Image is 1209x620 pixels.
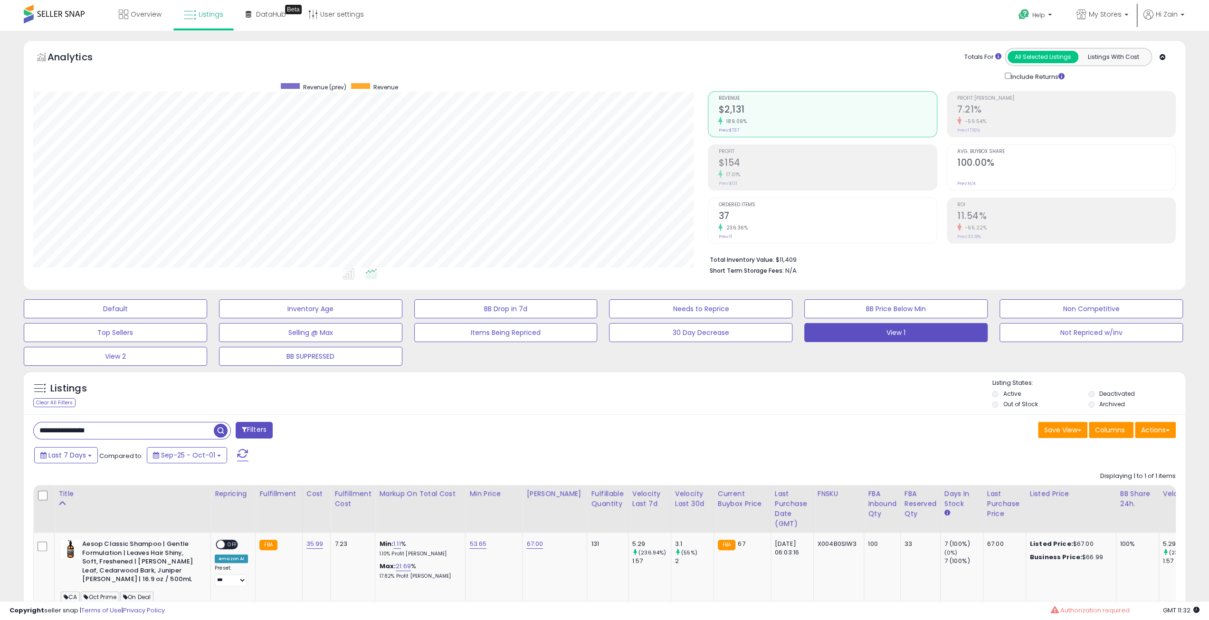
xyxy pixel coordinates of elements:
[1163,557,1201,565] div: 1.57
[1030,553,1109,562] div: $66.99
[123,606,165,615] a: Privacy Policy
[718,210,936,223] h2: 37
[219,299,402,318] button: Inventory Age
[34,447,98,463] button: Last 7 Days
[219,347,402,366] button: BB SUPPRESSED
[1078,51,1149,63] button: Listings With Cost
[1003,400,1038,408] label: Out of Stock
[61,591,80,602] span: CA
[632,489,667,509] div: Velocity Last 7d
[675,489,710,509] div: Velocity Last 30d
[718,234,732,239] small: Prev: 11
[61,540,80,559] img: 41nLtn6tKuL._SL40_.jpg
[904,489,936,519] div: FBA Reserved Qty
[1099,400,1125,408] label: Archived
[1163,540,1201,548] div: 5.29
[1120,489,1155,509] div: BB Share 24h.
[379,539,393,548] b: Min:
[215,489,251,499] div: Repricing
[306,539,324,549] a: 35.99
[81,591,119,602] span: Oct Prime
[957,234,981,239] small: Prev: 33.18%
[334,540,368,548] div: 7.23
[373,83,398,91] span: Revenue
[1030,553,1082,562] b: Business Price:
[718,96,936,101] span: Revenue
[375,485,466,533] th: The percentage added to the cost of goods (COGS) that forms the calculator for Min & Max prices.
[632,557,671,565] div: 1.57
[1038,422,1087,438] button: Save View
[219,323,402,342] button: Selling @ Max
[306,489,327,499] div: Cost
[944,557,983,565] div: 7 (100%)
[957,104,1175,117] h2: 7.21%
[396,562,411,571] a: 21.69
[147,447,227,463] button: Sep-25 - Oct-01
[379,562,396,571] b: Max:
[1100,472,1176,481] div: Displaying 1 to 1 of 1 items
[944,489,979,509] div: Days In Stock
[718,540,735,550] small: FBA
[957,181,976,186] small: Prev: N/A
[414,299,598,318] button: BB Drop in 7d
[723,118,747,125] small: 189.09%
[1008,51,1078,63] button: All Selected Listings
[718,202,936,208] span: Ordered Items
[24,347,207,366] button: View 2
[1032,11,1045,19] span: Help
[469,539,486,549] a: 53.65
[225,541,240,549] span: OFF
[957,96,1175,101] span: Profit [PERSON_NAME]
[1003,390,1020,398] label: Active
[944,509,950,517] small: Days In Stock.
[259,540,277,550] small: FBA
[1011,1,1061,31] a: Help
[1169,549,1197,556] small: (236.94%)
[987,540,1019,548] div: 67.00
[709,253,1169,265] li: $11,409
[48,450,86,460] span: Last 7 Days
[10,606,165,615] div: seller snap | |
[334,489,371,509] div: Fulfillment Cost
[161,450,215,460] span: Sep-25 - Oct-01
[1089,10,1122,19] span: My Stores
[303,83,346,91] span: Revenue (prev)
[718,489,767,509] div: Current Buybox Price
[957,127,980,133] small: Prev: 17.82%
[718,104,936,117] h2: $2,131
[1000,323,1183,342] button: Not Repriced w/inv
[957,210,1175,223] h2: 11.54%
[379,562,458,580] div: %
[723,224,748,231] small: 236.36%
[961,224,987,231] small: -65.22%
[379,540,458,557] div: %
[1030,489,1112,499] div: Listed Price
[1030,539,1073,548] b: Listed Price:
[215,554,248,563] div: Amazon AI
[964,53,1001,62] div: Totals For
[961,118,987,125] small: -59.54%
[1099,390,1135,398] label: Deactivated
[50,382,87,395] h5: Listings
[48,50,111,66] h5: Analytics
[868,540,893,548] div: 100
[199,10,223,19] span: Listings
[609,323,792,342] button: 30 Day Decrease
[609,299,792,318] button: Needs to Reprice
[1163,606,1199,615] span: 2025-10-9 11:32 GMT
[785,266,796,275] span: N/A
[10,606,44,615] strong: Copyright
[998,71,1076,82] div: Include Returns
[1120,540,1152,548] div: 100%
[632,540,671,548] div: 5.29
[414,323,598,342] button: Items Being Repriced
[285,5,302,14] div: Tooltip anchor
[120,591,153,602] span: On Deal
[804,299,988,318] button: BB Price Below Min
[738,539,745,548] span: 67
[718,149,936,154] span: Profit
[393,539,401,549] a: 1.11
[709,267,783,275] b: Short Term Storage Fees:
[638,549,666,556] small: (236.94%)
[591,540,620,548] div: 131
